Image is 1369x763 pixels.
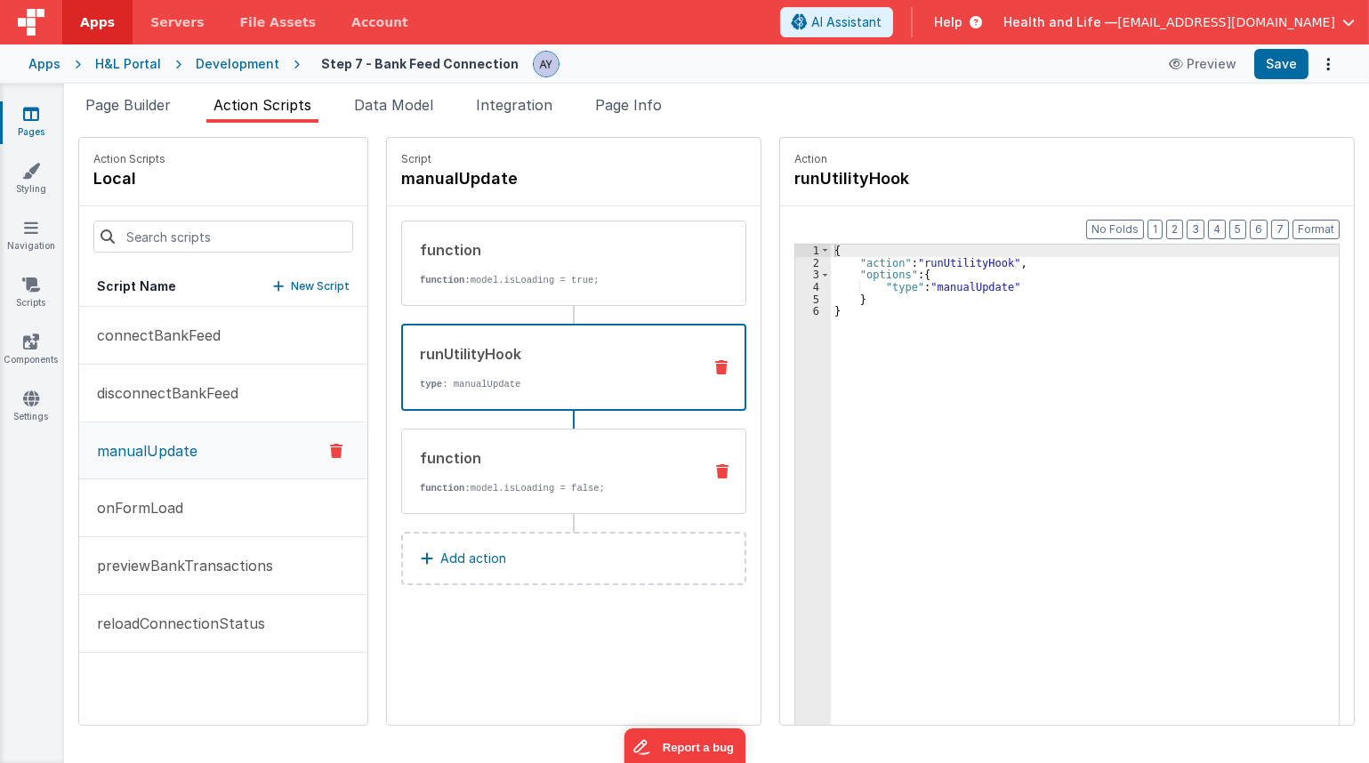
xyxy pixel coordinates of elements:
[93,221,353,253] input: Search scripts
[1003,13,1117,31] span: Health and Life —
[420,483,471,494] strong: function:
[795,293,831,306] div: 5
[86,555,273,576] p: previewBankTransactions
[1166,220,1183,239] button: 2
[1250,220,1268,239] button: 6
[794,152,1340,166] p: Action
[273,277,350,295] button: New Script
[1187,220,1204,239] button: 3
[811,13,882,31] span: AI Assistant
[213,96,311,114] span: Action Scripts
[795,269,831,281] div: 3
[420,275,471,285] strong: function:
[79,307,367,365] button: connectBankFeed
[420,481,689,495] p: model.isLoading = false;
[401,152,746,166] p: Script
[80,13,115,31] span: Apps
[795,305,831,317] div: 6
[79,422,367,479] button: manualUpdate
[1292,220,1340,239] button: Format
[79,537,367,595] button: previewBankTransactions
[1148,220,1163,239] button: 1
[1086,220,1144,239] button: No Folds
[1208,220,1226,239] button: 4
[79,595,367,653] button: reloadConnectionStatus
[95,55,161,73] div: H&L Portal
[794,166,1061,191] h4: runUtilityHook
[440,548,506,569] p: Add action
[86,613,265,634] p: reloadConnectionStatus
[354,96,433,114] span: Data Model
[795,281,831,293] div: 4
[86,382,238,404] p: disconnectBankFeed
[79,479,367,537] button: onFormLoad
[780,7,893,37] button: AI Assistant
[795,245,831,257] div: 1
[401,166,668,191] h4: manualUpdate
[79,365,367,422] button: disconnectBankFeed
[1271,220,1289,239] button: 7
[240,13,317,31] span: File Assets
[86,325,221,346] p: connectBankFeed
[595,96,662,114] span: Page Info
[420,239,689,261] div: function
[534,52,559,76] img: 14202422f6480247bff2986d20d04001
[1229,220,1246,239] button: 5
[93,166,165,191] h4: local
[420,377,688,391] p: : manualUpdate
[420,379,442,390] strong: type
[196,55,279,73] div: Development
[321,57,519,70] h4: Step 7 - Bank Feed Connection
[1254,49,1309,79] button: Save
[420,343,688,365] div: runUtilityHook
[420,447,689,469] div: function
[150,13,204,31] span: Servers
[795,257,831,269] div: 2
[401,532,746,585] button: Add action
[934,13,962,31] span: Help
[1316,52,1341,76] button: Options
[1003,13,1355,31] button: Health and Life — [EMAIL_ADDRESS][DOMAIN_NAME]
[476,96,552,114] span: Integration
[93,152,165,166] p: Action Scripts
[97,277,176,295] h5: Script Name
[86,497,183,518] p: onFormLoad
[420,273,689,287] p: model.isLoading = true;
[28,55,60,73] div: Apps
[291,277,350,295] p: New Script
[1117,13,1335,31] span: [EMAIL_ADDRESS][DOMAIN_NAME]
[86,440,197,462] p: manualUpdate
[85,96,171,114] span: Page Builder
[1158,50,1247,78] button: Preview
